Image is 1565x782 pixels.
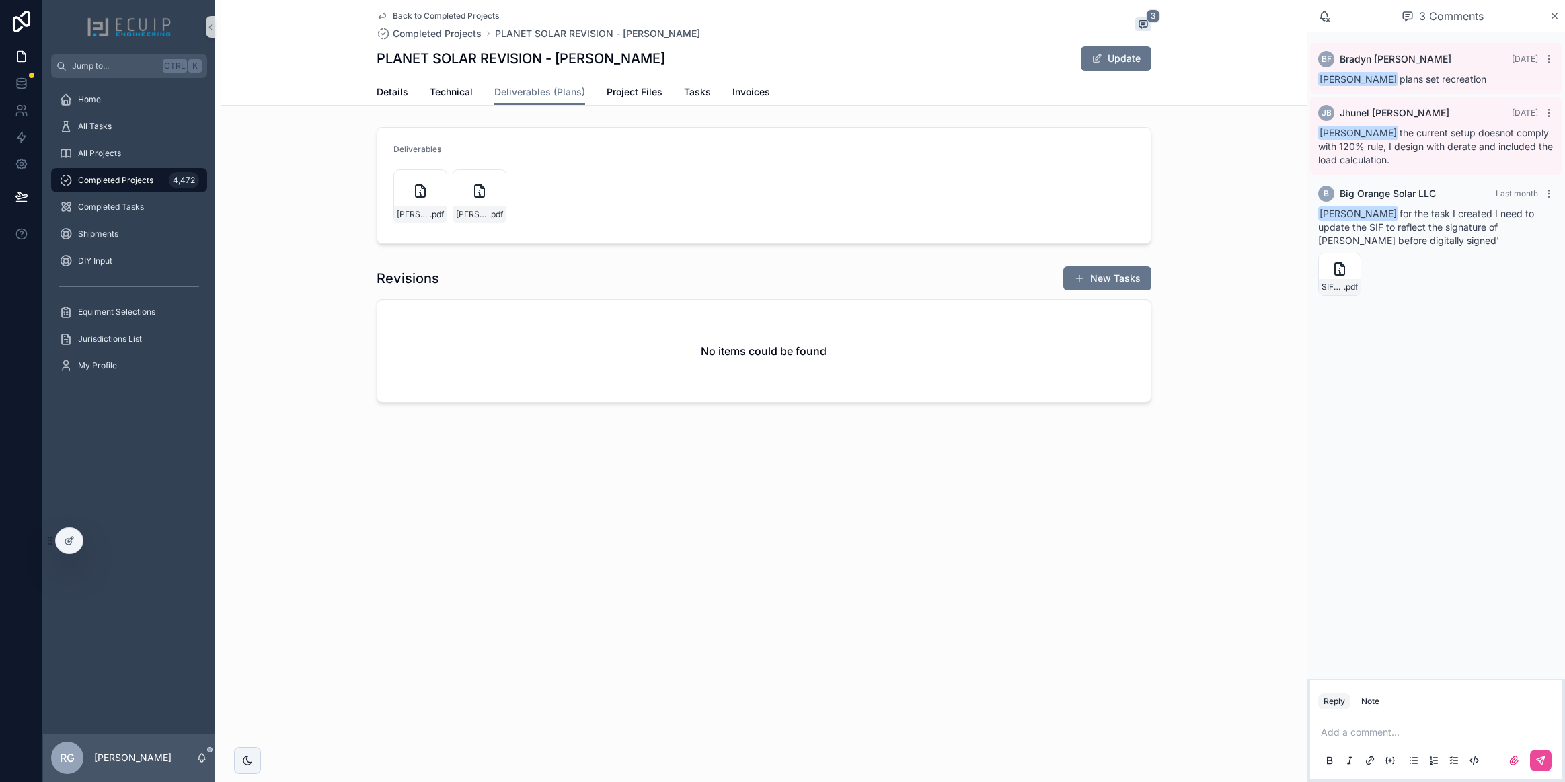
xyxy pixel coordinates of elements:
button: Update [1081,46,1151,71]
span: [PERSON_NAME]-Engineering_signed [456,209,489,220]
span: plans set recreation [1318,73,1486,85]
a: Tasks [684,80,711,107]
span: Shipments [78,229,118,239]
span: Project Files [607,85,662,99]
a: Jurisdictions List [51,327,207,351]
a: All Projects [51,141,207,165]
button: New Tasks [1063,266,1151,290]
button: Jump to...CtrlK [51,54,207,78]
span: [PERSON_NAME] [1318,206,1398,221]
span: Technical [430,85,473,99]
span: Invoices [732,85,770,99]
span: 3 Comments [1419,8,1484,24]
span: DIY Input [78,256,112,266]
span: Jump to... [72,61,157,71]
span: Tasks [684,85,711,99]
span: SIF-Stroy [1322,282,1344,292]
span: Jurisdictions List [78,334,142,344]
span: [DATE] [1512,54,1538,64]
a: Completed Tasks [51,195,207,219]
span: Deliverables (Plans) [494,85,585,99]
a: DIY Input [51,249,207,273]
span: All Projects [78,148,121,159]
span: Home [78,94,101,105]
span: Completed Projects [393,27,482,40]
a: Technical [430,80,473,107]
span: RG [60,750,75,766]
a: My Profile [51,354,207,378]
span: Bradyn [PERSON_NAME] [1340,52,1451,66]
span: B [1324,188,1329,199]
span: Equiment Selections [78,307,155,317]
a: Completed Projects [377,27,482,40]
h1: Revisions [377,269,439,288]
button: Note [1356,693,1385,709]
a: Equiment Selections [51,300,207,324]
span: [PERSON_NAME]-Engineering-Load-Calculation [397,209,430,220]
span: Last month [1496,188,1538,198]
span: Deliverables [393,144,441,154]
span: the current setup doesnot comply with 120% rule, I design with derate and included the load calcu... [1318,127,1553,165]
span: [DATE] [1512,108,1538,118]
a: Invoices [732,80,770,107]
span: [PERSON_NAME] [1318,126,1398,140]
span: Back to Completed Projects [393,11,499,22]
a: PLANET SOLAR REVISION - [PERSON_NAME] [495,27,700,40]
span: Jhunel [PERSON_NAME] [1340,106,1449,120]
a: Details [377,80,408,107]
span: for the task I created I need to update the SIF to reflect the signature of [PERSON_NAME] before ... [1318,208,1534,246]
span: All Tasks [78,121,112,132]
div: 4,472 [169,172,199,188]
a: Completed Projects4,472 [51,168,207,192]
a: Home [51,87,207,112]
a: Project Files [607,80,662,107]
a: Back to Completed Projects [377,11,499,22]
button: 3 [1135,17,1151,34]
span: BF [1322,54,1332,65]
a: Shipments [51,222,207,246]
span: 3 [1146,9,1160,23]
button: Reply [1318,693,1350,709]
span: [PERSON_NAME] [1318,72,1398,86]
a: Deliverables (Plans) [494,80,585,106]
div: Note [1361,696,1379,707]
div: scrollable content [43,78,215,395]
h2: No items could be found [701,343,827,359]
span: Completed Projects [78,175,153,186]
img: App logo [87,16,171,38]
span: Details [377,85,408,99]
h1: PLANET SOLAR REVISION - [PERSON_NAME] [377,49,665,68]
span: My Profile [78,360,117,371]
a: All Tasks [51,114,207,139]
span: .pdf [1344,282,1358,292]
span: JB [1322,108,1332,118]
p: [PERSON_NAME] [94,751,171,765]
span: .pdf [430,209,444,220]
span: Completed Tasks [78,202,144,212]
span: K [190,61,200,71]
span: Ctrl [163,59,187,73]
span: .pdf [489,209,503,220]
span: Big Orange Solar LLC [1340,187,1436,200]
